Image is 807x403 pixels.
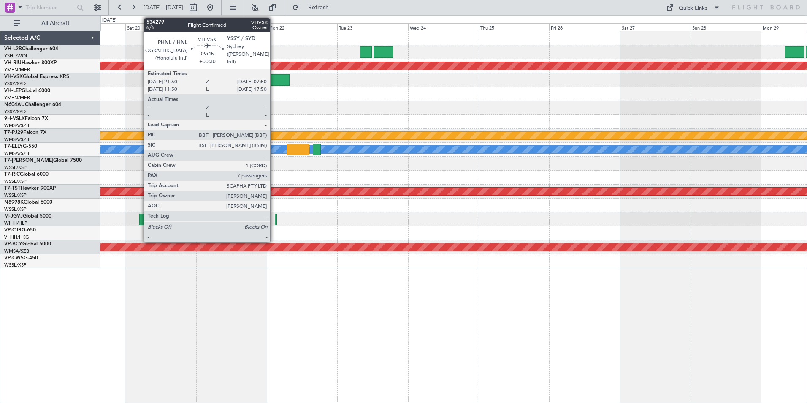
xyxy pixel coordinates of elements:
a: VP-CWSG-450 [4,256,38,261]
a: N604AUChallenger 604 [4,102,61,107]
a: VHHH/HKG [4,234,29,240]
a: VH-RIUHawker 800XP [4,60,57,65]
div: Thu 25 [479,23,549,31]
span: VP-BCY [4,242,22,247]
a: 9H-VSLKFalcon 7X [4,116,48,121]
input: Trip Number [26,1,74,14]
span: Refresh [301,5,336,11]
span: T7-RIC [4,172,20,177]
a: N8998KGlobal 6000 [4,200,52,205]
span: VP-CWS [4,256,24,261]
a: YSHL/WOL [4,53,28,59]
a: T7-ELLYG-550 [4,144,37,149]
a: YSSY/SYD [4,81,26,87]
a: WSSL/XSP [4,178,27,185]
span: T7-[PERSON_NAME] [4,158,53,163]
a: WMSA/SZB [4,150,29,157]
a: VH-LEPGlobal 6000 [4,88,50,93]
button: Refresh [288,1,339,14]
a: T7-RICGlobal 6000 [4,172,49,177]
button: All Aircraft [9,16,92,30]
span: T7-ELLY [4,144,23,149]
a: WSSL/XSP [4,192,27,199]
a: WMSA/SZB [4,123,29,129]
a: WIHH/HLP [4,220,27,226]
div: Sun 21 [196,23,267,31]
span: N8998K [4,200,24,205]
div: Sat 27 [620,23,691,31]
span: VP-CJR [4,228,22,233]
span: M-JGVJ [4,214,23,219]
div: Sat 20 [125,23,196,31]
span: VH-L2B [4,46,22,52]
a: WSSL/XSP [4,206,27,212]
a: YMEN/MEB [4,67,30,73]
span: T7-PJ29 [4,130,23,135]
span: N604AU [4,102,25,107]
a: WMSA/SZB [4,248,29,254]
div: Wed 24 [408,23,479,31]
button: Quick Links [662,1,724,14]
a: T7-TSTHawker 900XP [4,186,56,191]
div: Tue 23 [337,23,408,31]
div: Mon 22 [267,23,337,31]
a: YMEN/MEB [4,95,30,101]
span: VH-VSK [4,74,23,79]
div: Quick Links [679,4,707,13]
span: VH-LEP [4,88,22,93]
span: 9H-VSLK [4,116,25,121]
span: T7-TST [4,186,21,191]
div: [DATE] [102,17,116,24]
span: [DATE] - [DATE] [144,4,183,11]
a: T7-PJ29Falcon 7X [4,130,46,135]
a: VP-CJRG-650 [4,228,36,233]
div: Sun 28 [691,23,761,31]
a: T7-[PERSON_NAME]Global 7500 [4,158,82,163]
a: VH-L2BChallenger 604 [4,46,58,52]
span: VH-RIU [4,60,22,65]
span: All Aircraft [22,20,89,26]
a: M-JGVJGlobal 5000 [4,214,51,219]
a: YSSY/SYD [4,109,26,115]
div: Fri 26 [549,23,620,31]
a: WSSL/XSP [4,262,27,268]
a: WSSL/XSP [4,164,27,171]
a: VP-BCYGlobal 5000 [4,242,51,247]
a: VH-VSKGlobal Express XRS [4,74,69,79]
a: WMSA/SZB [4,136,29,143]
